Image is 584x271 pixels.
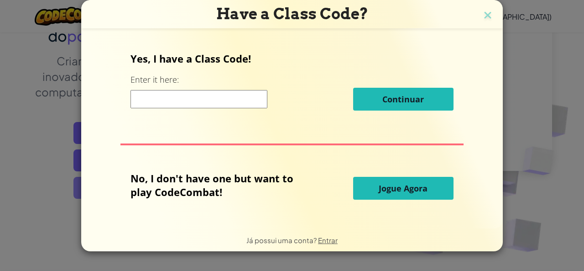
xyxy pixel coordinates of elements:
[130,74,179,85] label: Enter it here:
[379,183,428,194] span: Jogue Agora
[353,177,454,200] button: Jogue Agora
[318,236,338,244] a: Entrar
[246,236,318,244] span: Já possui uma conta?
[130,52,453,65] p: Yes, I have a Class Code!
[216,5,368,23] span: Have a Class Code?
[382,94,424,105] span: Continuar
[482,9,494,23] img: close icon
[353,88,454,111] button: Continuar
[130,171,307,199] p: No, I don't have one but want to play CodeCombat!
